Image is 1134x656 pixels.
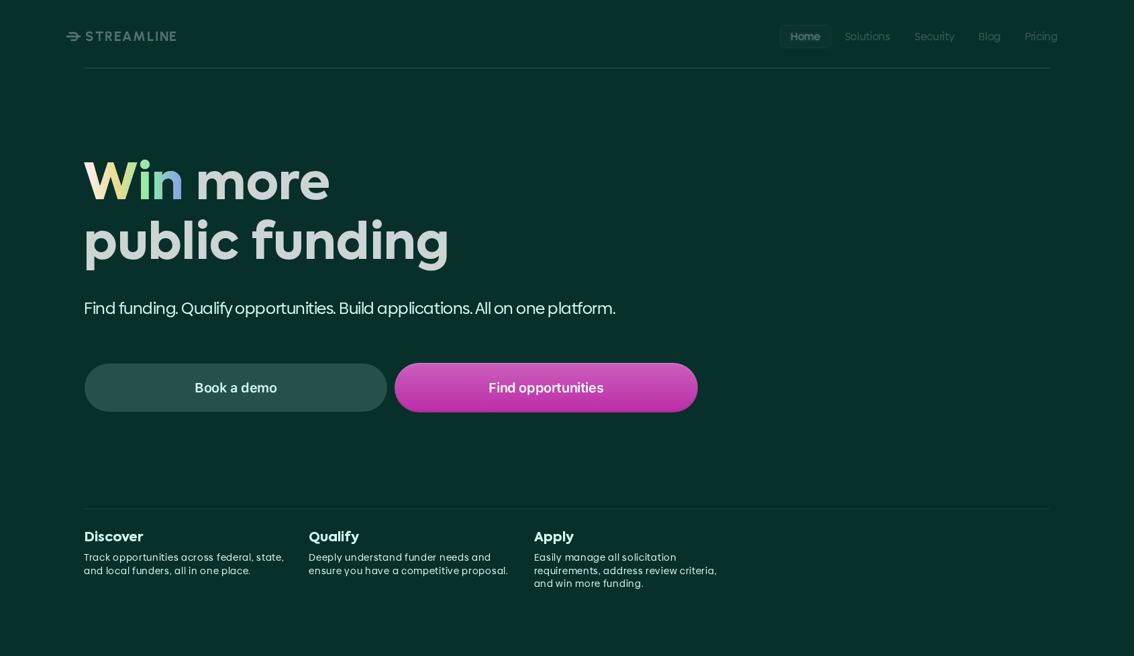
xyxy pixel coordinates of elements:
a: Security [904,24,965,48]
p: Find funding. Qualify opportunities. Build applications. All on one platform. [84,297,698,320]
p: Find opportunities [488,379,603,396]
p: Home [790,30,821,42]
p: Pricing [1025,30,1058,42]
p: Easily manage all solicitation requirements, address review criteria, and win more funding. [534,551,737,591]
p: Apply [534,530,737,546]
h1: Win more public funding [84,156,698,276]
p: Track opportunities across federal, state, and local funders, all in one place. [84,551,287,578]
a: Book a demo [84,363,388,413]
p: STREAMLINE [85,28,178,44]
a: Pricing [1014,24,1068,48]
a: Blog [968,24,1012,48]
p: Blog [979,30,1001,42]
p: Discover [84,530,287,546]
a: Home [780,24,831,48]
a: STREAMLINE [66,28,178,44]
p: Book a demo [195,379,277,396]
p: Deeply understand funder needs and ensure you have a competitive proposal. [309,551,512,578]
a: Find opportunities [395,363,699,413]
p: Security [915,30,954,42]
span: Win [84,156,184,216]
p: Qualify [309,530,512,546]
p: Solutions [845,30,890,42]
